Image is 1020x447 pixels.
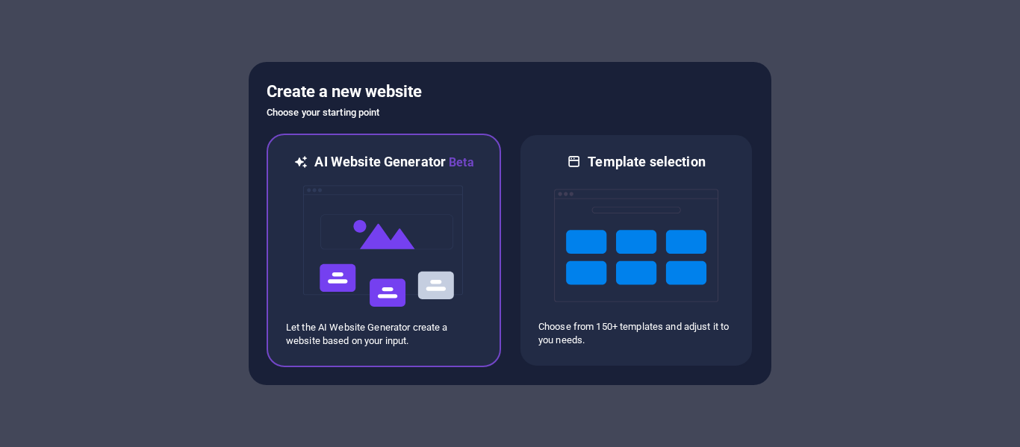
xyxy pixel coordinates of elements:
[446,155,474,169] span: Beta
[588,153,705,171] h6: Template selection
[314,153,473,172] h6: AI Website Generator
[286,321,482,348] p: Let the AI Website Generator create a website based on your input.
[267,134,501,367] div: AI Website GeneratorBetaaiLet the AI Website Generator create a website based on your input.
[519,134,753,367] div: Template selectionChoose from 150+ templates and adjust it to you needs.
[267,104,753,122] h6: Choose your starting point
[538,320,734,347] p: Choose from 150+ templates and adjust it to you needs.
[267,80,753,104] h5: Create a new website
[302,172,466,321] img: ai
